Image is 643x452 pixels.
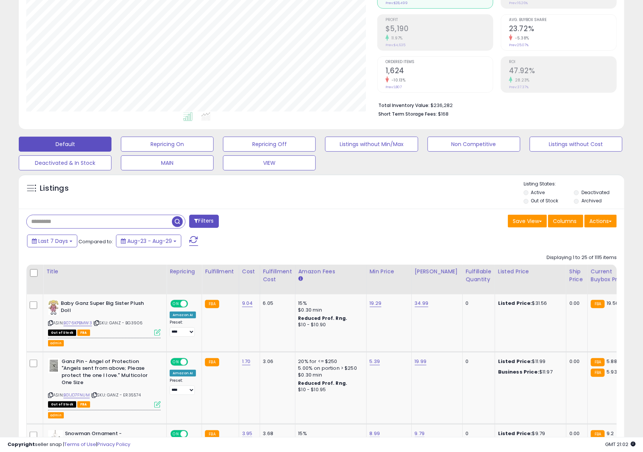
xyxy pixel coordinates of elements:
img: 4177ukUpEIL._SL40_.jpg [48,358,60,373]
div: Amazon AI [170,312,196,318]
a: B076KPBMW3 [63,320,92,326]
small: FBA [591,369,605,377]
span: 2025-09-6 21:02 GMT [605,441,635,448]
span: All listings that are currently out of stock and unavailable for purchase on Amazon [48,401,76,408]
small: Prev: $4,635 [385,43,405,47]
label: Deactivated [581,189,610,196]
div: 0.00 [569,358,582,365]
button: VIEW [223,155,316,170]
button: Actions [584,215,617,228]
div: Amazon AI [170,370,196,377]
b: Ganz Pin - Angel of Protection "Angels sent from above; Please protect the one I love." Multicolo... [62,358,153,388]
h2: 47.92% [509,66,616,77]
div: $10 - $10.95 [298,387,361,393]
span: ROI [509,60,616,64]
b: Total Inventory Value: [378,102,429,108]
button: Non Competitive [428,137,520,152]
div: $31.56 [498,300,560,307]
b: Reduced Prof. Rng. [298,380,348,386]
b: Reduced Prof. Rng. [298,315,348,321]
small: FBA [591,358,605,366]
a: Privacy Policy [97,441,130,448]
small: Prev: 37.37% [509,85,529,89]
small: Amazon Fees. [298,276,303,282]
div: seller snap | | [8,441,130,448]
small: 11.97% [389,35,403,41]
small: FBA [205,358,219,366]
b: Business Price: [498,368,539,375]
button: admin [48,412,64,419]
div: Preset: [170,378,196,395]
a: 5.39 [370,358,380,365]
div: 6.05 [263,300,289,307]
small: Prev: 25.07% [509,43,529,47]
div: Repricing [170,268,199,276]
div: ASIN: [48,300,161,335]
span: FBA [77,401,90,408]
li: $236,282 [378,100,611,109]
span: | SKU: GANZ - ER35574 [91,392,141,398]
b: Baby Ganz Super Big Sister Plush Doll [61,300,152,316]
button: Save View [508,215,547,228]
h2: $5,190 [385,24,493,35]
div: Preset: [170,320,196,337]
span: FBA [77,330,90,336]
small: 28.23% [512,77,530,83]
span: $168 [438,110,449,118]
div: 0 [466,358,489,365]
button: Listings without Cost [530,137,622,152]
button: Last 7 Days [27,235,77,247]
div: ASIN: [48,358,161,407]
b: Listed Price: [498,300,532,307]
small: Prev: 16.26% [509,1,528,5]
small: Prev: $28,499 [385,1,408,5]
div: 5.00% on portion > $250 [298,365,361,372]
span: OFF [187,301,199,307]
button: Columns [548,215,583,228]
span: Aug-23 - Aug-29 [127,237,172,245]
a: 1.70 [242,358,251,365]
button: admin [48,340,64,347]
div: Title [46,268,163,276]
div: Fulfillment Cost [263,268,292,283]
label: Out of Stock [531,197,559,204]
h2: 1,624 [385,66,493,77]
span: 5.88 [607,358,617,365]
a: B01JD7FNUM [63,392,90,398]
a: 9.04 [242,300,253,307]
p: Listing States: [524,181,624,188]
span: Ordered Items [385,60,493,64]
b: Short Term Storage Fees: [378,111,437,117]
b: Listed Price: [498,358,532,365]
div: 3.06 [263,358,289,365]
button: Deactivated & In Stock [19,155,111,170]
button: Repricing On [121,137,214,152]
span: All listings that are currently out of stock and unavailable for purchase on Amazon [48,330,76,336]
small: Prev: 1,807 [385,85,402,89]
a: 19.29 [370,300,382,307]
div: Fulfillment [205,268,235,276]
div: [PERSON_NAME] [415,268,459,276]
div: $11.97 [498,369,560,375]
small: -5.38% [512,35,529,41]
div: Fulfillable Quantity [466,268,492,283]
button: Listings without Min/Max [325,137,418,152]
a: 19.99 [415,358,427,365]
h2: 23.72% [509,24,616,35]
div: $10 - $10.90 [298,322,361,328]
div: Amazon Fees [298,268,363,276]
span: | SKU: GANZ - BG3906 [93,320,143,326]
small: FBA [205,300,219,308]
div: Listed Price [498,268,563,276]
div: Current Buybox Price [591,268,629,283]
span: ON [171,359,181,365]
div: $11.99 [498,358,560,365]
strong: Copyright [8,441,35,448]
span: OFF [187,359,199,365]
img: 41IYZ-dUa-L._SL40_.jpg [48,300,59,315]
div: 0.00 [569,300,582,307]
button: MAIN [121,155,214,170]
span: Avg. Buybox Share [509,18,616,22]
button: Filters [189,215,218,228]
label: Active [531,189,545,196]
